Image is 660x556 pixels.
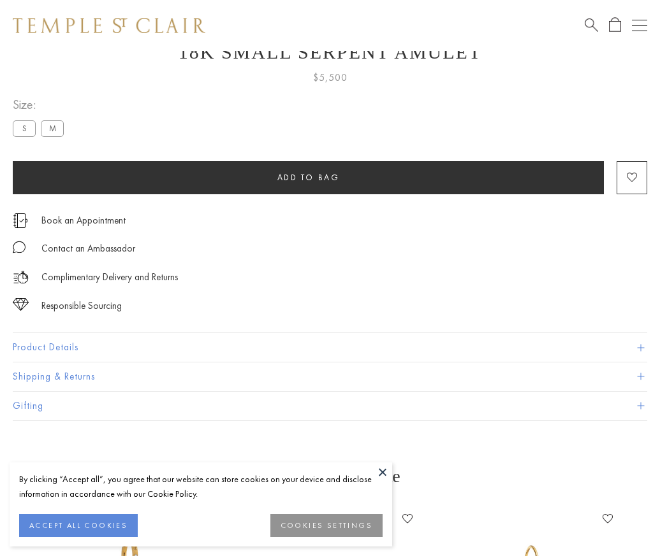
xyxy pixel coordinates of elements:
[13,241,26,253] img: MessageIcon-01_2.svg
[13,213,28,228] img: icon_appointment.svg
[13,161,604,194] button: Add to bag
[13,333,647,362] button: Product Details
[13,18,205,33] img: Temple St. Clair
[13,41,647,63] h1: 18K Small Serpent Amulet
[13,269,29,285] img: icon_delivery.svg
[585,17,598,33] a: Search
[13,392,647,420] button: Gifting
[19,514,138,537] button: ACCEPT ALL COOKIES
[19,472,383,501] div: By clicking “Accept all”, you agree that our website can store cookies on your device and disclos...
[313,69,348,86] span: $5,500
[270,514,383,537] button: COOKIES SETTINGS
[41,120,64,136] label: M
[632,18,647,33] button: Open navigation
[41,298,122,314] div: Responsible Sourcing
[13,298,29,311] img: icon_sourcing.svg
[13,120,36,136] label: S
[277,172,340,183] span: Add to bag
[13,362,647,391] button: Shipping & Returns
[609,17,621,33] a: Open Shopping Bag
[41,241,135,257] div: Contact an Ambassador
[41,269,178,285] p: Complimentary Delivery and Returns
[41,213,126,227] a: Book an Appointment
[13,94,69,115] span: Size:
